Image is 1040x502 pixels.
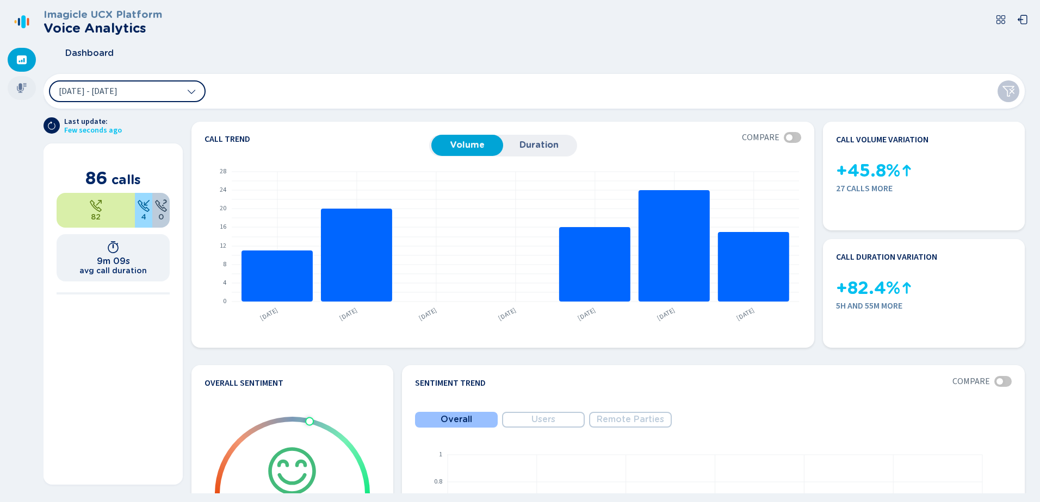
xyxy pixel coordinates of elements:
div: 4.65% [135,193,152,228]
span: 4 [141,212,146,221]
text: 0 [223,297,226,306]
div: 0% [152,193,170,228]
text: [DATE] [497,305,518,323]
svg: arrow-clockwise [47,121,56,130]
text: 0.8 [434,477,442,486]
text: 1 [439,450,442,459]
span: Overall [441,415,472,424]
text: 4 [223,278,226,287]
text: [DATE] [417,305,438,323]
text: [DATE] [576,305,597,323]
svg: dashboard-filled [16,54,27,65]
h2: avg call duration [79,266,147,275]
span: Compare [742,133,779,142]
button: Clear filters [998,80,1019,102]
span: 5h and 55m more [836,301,1012,311]
span: Compare [952,376,990,386]
span: Remote Parties [597,415,664,424]
svg: icon-emoji-smile [266,445,318,497]
h2: Voice Analytics [44,21,162,36]
text: [DATE] [735,305,756,323]
text: [DATE] [338,305,359,323]
text: 20 [220,204,226,213]
svg: funnel-disabled [1002,85,1015,98]
span: +45.8% [836,161,900,181]
text: 12 [220,241,226,250]
div: Recordings [8,76,36,100]
svg: mic-fill [16,83,27,93]
text: [DATE] [258,305,280,323]
svg: kpi-up [900,164,913,177]
svg: chevron-down [187,87,196,96]
svg: unknown-call [154,199,168,212]
span: Dashboard [65,48,114,58]
button: Users [502,412,585,428]
text: 16 [220,222,226,231]
text: 24 [220,185,226,194]
span: 27 calls more [836,184,1012,193]
h4: Sentiment Trend [415,378,486,388]
button: Remote Parties [589,412,672,428]
h4: Call duration variation [836,252,937,262]
svg: telephone-outbound [89,199,102,212]
span: Volume [437,140,498,150]
span: 0 [158,212,164,221]
button: Volume [431,135,503,155]
text: 8 [223,260,226,269]
h4: Overall Sentiment [205,378,283,388]
svg: timer [107,241,120,254]
div: Dashboard [8,48,36,72]
text: [DATE] [655,305,677,323]
span: Duration [509,140,569,150]
h3: Imagicle UCX Platform [44,9,162,21]
svg: kpi-up [900,281,913,294]
h1: 9m 09s [97,256,130,266]
button: [DATE] - [DATE] [49,80,206,102]
span: Few seconds ago [64,126,122,135]
h4: Call volume variation [836,135,928,145]
span: [DATE] - [DATE] [59,87,117,96]
span: calls [112,172,141,187]
text: 28 [220,167,226,176]
span: 86 [85,167,108,189]
svg: box-arrow-left [1017,14,1028,25]
button: Overall [415,412,498,428]
span: Users [531,415,555,424]
div: 95.35% [57,193,135,228]
button: Duration [503,135,575,155]
span: Last update: [64,117,122,126]
span: +82.4% [836,278,900,298]
span: 82 [91,212,101,221]
svg: telephone-inbound [137,199,150,212]
h4: Call trend [205,135,429,143]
